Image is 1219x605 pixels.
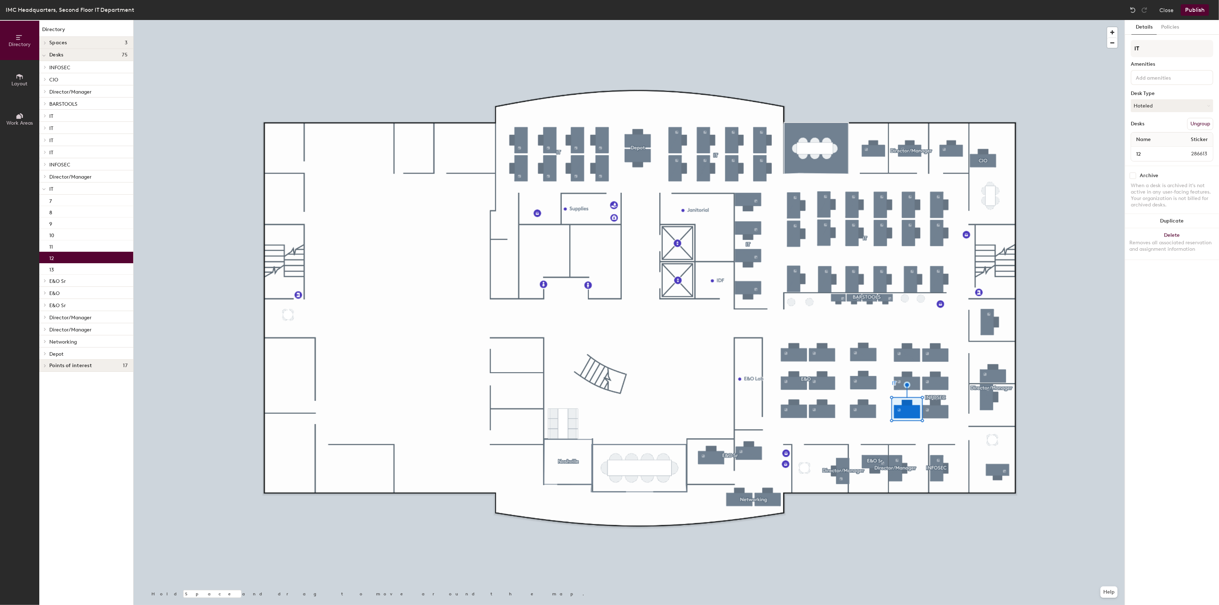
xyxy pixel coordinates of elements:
[1100,586,1118,598] button: Help
[1181,4,1209,16] button: Publish
[125,40,128,46] span: 3
[49,186,53,192] span: IT
[49,242,53,250] p: 11
[1131,20,1157,35] button: Details
[49,339,77,345] span: Networking
[49,65,70,71] span: INFOSEC
[1187,133,1211,146] span: Sticker
[1125,214,1219,228] button: Duplicate
[1125,228,1219,260] button: DeleteRemoves all associated reservation and assignment information
[1131,99,1213,112] button: Hoteled
[49,89,91,95] span: Director/Manager
[49,137,53,144] span: IT
[12,81,28,87] span: Layout
[1159,4,1174,16] button: Close
[1133,149,1174,159] input: Unnamed desk
[49,207,52,216] p: 8
[123,363,128,369] span: 17
[1141,6,1148,14] img: Redo
[49,162,70,168] span: INFOSEC
[49,363,92,369] span: Points of interest
[122,52,128,58] span: 75
[49,113,53,119] span: IT
[49,125,53,131] span: IT
[49,327,91,333] span: Director/Manager
[49,315,91,321] span: Director/Manager
[9,41,31,47] span: Directory
[6,120,33,126] span: Work Areas
[1131,121,1144,127] div: Desks
[49,253,54,261] p: 12
[1174,150,1211,158] span: 286613
[49,196,52,204] p: 7
[1157,20,1183,35] button: Policies
[49,290,60,296] span: E&O
[49,230,54,239] p: 10
[49,150,53,156] span: IT
[49,219,52,227] p: 9
[1131,91,1213,96] div: Desk Type
[49,174,91,180] span: Director/Manager
[49,101,78,107] span: BARSTOOLS
[1187,118,1213,130] button: Ungroup
[49,40,67,46] span: Spaces
[49,302,66,309] span: E&O Sr
[1133,133,1154,146] span: Name
[1129,6,1136,14] img: Undo
[6,5,134,14] div: IMC Headquarters, Second Floor IT Department
[1140,173,1158,179] div: Archive
[1131,61,1213,67] div: Amenities
[1134,73,1199,81] input: Add amenities
[1131,182,1213,208] div: When a desk is archived it's not active in any user-facing features. Your organization is not bil...
[49,278,66,284] span: E&O Sr
[39,26,133,37] h1: Directory
[49,52,63,58] span: Desks
[49,265,54,273] p: 13
[49,351,64,357] span: Depot
[49,77,58,83] span: CIO
[1129,240,1215,252] div: Removes all associated reservation and assignment information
